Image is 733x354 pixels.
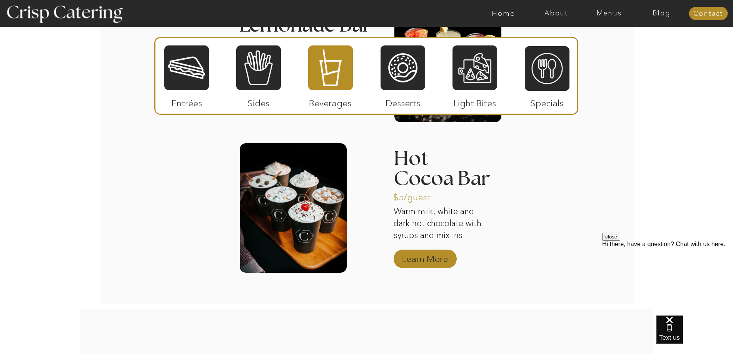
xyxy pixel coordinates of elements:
h3: Hot Cocoa Bar [394,149,496,169]
p: $4/guest [238,31,289,54]
p: Sides [233,90,284,112]
a: Contact [689,10,728,18]
p: Warm milk, white and dark hot chocolate with syrups and mix-ins [394,206,485,243]
p: Specials [521,90,573,112]
a: Home [477,10,530,17]
p: Light Bites [449,90,501,112]
a: $5/guest [393,184,444,206]
a: Blog [635,10,688,17]
a: Menus [583,10,635,17]
iframe: podium webchat widget bubble [656,315,733,354]
iframe: podium webchat widget prompt [602,233,733,325]
a: About [530,10,583,17]
p: Entrées [161,90,212,112]
p: Desserts [377,90,429,112]
a: Learn More [399,246,451,268]
p: Beverages [305,90,356,112]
